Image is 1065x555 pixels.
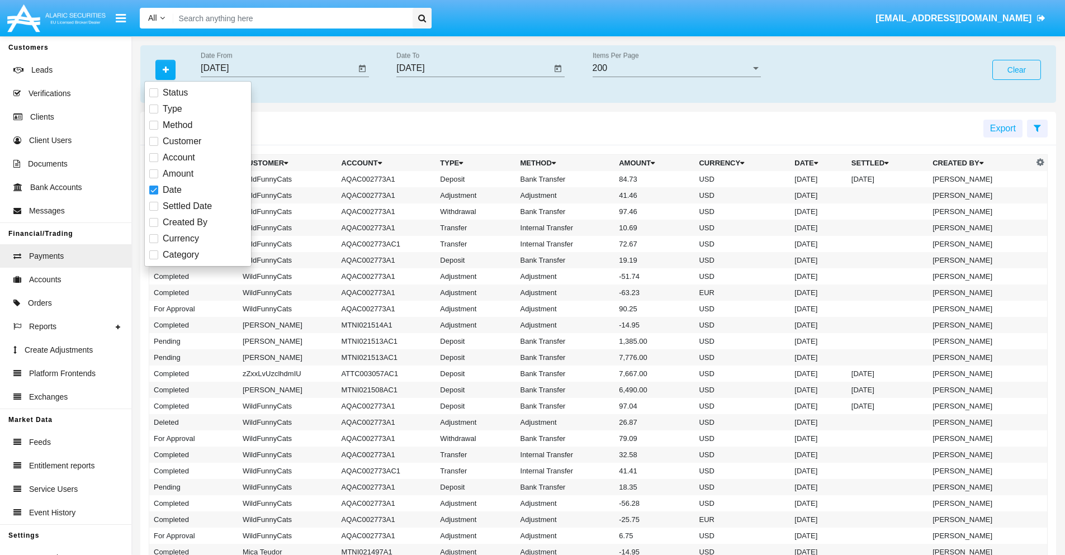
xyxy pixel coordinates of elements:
[928,398,1033,414] td: [PERSON_NAME]
[436,382,515,398] td: Deposit
[29,391,68,403] span: Exchanges
[337,187,436,203] td: AQAC002773A1
[140,12,173,24] a: All
[928,301,1033,317] td: [PERSON_NAME]
[516,220,615,236] td: Internal Transfer
[516,430,615,447] td: Bank Transfer
[238,479,337,495] td: WildFunnyCats
[337,414,436,430] td: AQAC002773A1
[790,349,847,366] td: [DATE]
[790,430,847,447] td: [DATE]
[614,511,694,528] td: -25.75
[790,495,847,511] td: [DATE]
[337,528,436,544] td: AQAC002773A1
[694,398,790,414] td: USD
[30,182,82,193] span: Bank Accounts
[516,301,615,317] td: Adjustment
[790,398,847,414] td: [DATE]
[149,495,238,511] td: Completed
[614,220,694,236] td: 10.69
[163,151,195,164] span: Account
[149,398,238,414] td: Completed
[847,155,928,172] th: Settled
[847,382,928,398] td: [DATE]
[163,86,188,99] span: Status
[238,155,337,172] th: Customer
[436,333,515,349] td: Deposit
[29,250,64,262] span: Payments
[238,414,337,430] td: WildFunnyCats
[614,187,694,203] td: 41.46
[928,495,1033,511] td: [PERSON_NAME]
[694,382,790,398] td: USD
[163,232,199,245] span: Currency
[516,528,615,544] td: Adjustment
[790,301,847,317] td: [DATE]
[928,366,1033,382] td: [PERSON_NAME]
[238,463,337,479] td: WildFunnyCats
[875,13,1031,23] span: [EMAIL_ADDRESS][DOMAIN_NAME]
[238,447,337,463] td: WildFunnyCats
[516,398,615,414] td: Bank Transfer
[149,382,238,398] td: Completed
[173,8,409,29] input: Search
[337,430,436,447] td: AQAC002773A1
[337,252,436,268] td: AQAC002773A1
[694,479,790,495] td: USD
[516,511,615,528] td: Adjustment
[436,528,515,544] td: Adjustment
[614,382,694,398] td: 6,490.00
[29,460,95,472] span: Entitlement reports
[436,495,515,511] td: Adjustment
[614,430,694,447] td: 79.09
[847,366,928,382] td: [DATE]
[694,463,790,479] td: USD
[238,187,337,203] td: WildFunnyCats
[149,333,238,349] td: Pending
[516,382,615,398] td: Bank Transfer
[238,398,337,414] td: WildFunnyCats
[694,511,790,528] td: EUR
[516,495,615,511] td: Adjustment
[516,447,615,463] td: Internal Transfer
[238,430,337,447] td: WildFunnyCats
[928,382,1033,398] td: [PERSON_NAME]
[238,382,337,398] td: [PERSON_NAME]
[356,62,369,75] button: Open calendar
[928,317,1033,333] td: [PERSON_NAME]
[238,317,337,333] td: [PERSON_NAME]
[928,447,1033,463] td: [PERSON_NAME]
[238,171,337,187] td: WildFunnyCats
[928,349,1033,366] td: [PERSON_NAME]
[790,511,847,528] td: [DATE]
[694,203,790,220] td: USD
[983,120,1023,137] button: Export
[436,252,515,268] td: Deposit
[516,171,615,187] td: Bank Transfer
[694,317,790,333] td: USD
[516,463,615,479] td: Internal Transfer
[29,507,75,519] span: Event History
[436,317,515,333] td: Adjustment
[614,447,694,463] td: 32.58
[928,236,1033,252] td: [PERSON_NAME]
[28,297,52,309] span: Orders
[163,102,182,116] span: Type
[436,430,515,447] td: Withdrawal
[337,220,436,236] td: AQAC002773A1
[928,333,1033,349] td: [PERSON_NAME]
[694,447,790,463] td: USD
[149,366,238,382] td: Completed
[614,349,694,366] td: 7,776.00
[238,495,337,511] td: WildFunnyCats
[163,118,192,132] span: Method
[337,203,436,220] td: AQAC002773A1
[516,252,615,268] td: Bank Transfer
[614,479,694,495] td: 18.35
[694,171,790,187] td: USD
[694,349,790,366] td: USD
[790,171,847,187] td: [DATE]
[847,398,928,414] td: [DATE]
[516,187,615,203] td: Adjustment
[149,479,238,495] td: Pending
